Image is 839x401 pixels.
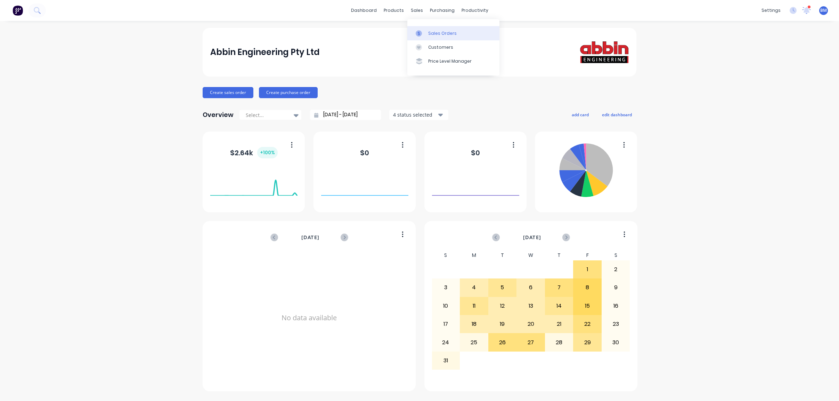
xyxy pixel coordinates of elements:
[517,297,545,315] div: 13
[523,234,541,241] span: [DATE]
[460,279,488,296] div: 4
[460,333,488,351] div: 25
[428,44,453,50] div: Customers
[573,261,601,278] div: 1
[432,250,460,260] div: S
[489,333,516,351] div: 26
[210,250,408,385] div: No data available
[426,5,458,16] div: purchasing
[517,315,545,333] div: 20
[407,40,499,54] a: Customers
[230,147,278,158] div: $ 2.64k
[517,333,545,351] div: 27
[573,250,602,260] div: F
[573,315,601,333] div: 22
[489,315,516,333] div: 19
[602,261,630,278] div: 2
[489,279,516,296] div: 5
[597,110,636,119] button: edit dashboard
[573,333,601,351] div: 29
[458,5,492,16] div: productivity
[820,7,827,14] span: BM
[573,279,601,296] div: 8
[432,297,460,315] div: 10
[407,26,499,40] a: Sales Orders
[545,333,573,351] div: 28
[602,250,630,260] div: S
[389,110,448,120] button: 4 status selected
[545,279,573,296] div: 7
[348,5,380,16] a: dashboard
[380,5,407,16] div: products
[567,110,593,119] button: add card
[758,5,784,16] div: settings
[301,234,319,241] span: [DATE]
[407,54,499,68] a: Price Level Manager
[432,333,460,351] div: 24
[602,279,630,296] div: 9
[460,250,488,260] div: M
[428,58,472,64] div: Price Level Manager
[360,148,369,158] div: $ 0
[259,87,318,98] button: Create purchase order
[203,108,234,122] div: Overview
[517,279,545,296] div: 6
[432,279,460,296] div: 3
[489,297,516,315] div: 12
[602,297,630,315] div: 16
[432,352,460,369] div: 31
[516,250,545,260] div: W
[203,87,253,98] button: Create sales order
[580,41,629,63] img: Abbin Engineering Pty Ltd
[210,45,320,59] div: Abbin Engineering Pty Ltd
[432,315,460,333] div: 17
[460,297,488,315] div: 11
[545,315,573,333] div: 21
[460,315,488,333] div: 18
[545,297,573,315] div: 14
[407,5,426,16] div: sales
[428,30,457,37] div: Sales Orders
[13,5,23,16] img: Factory
[393,111,437,118] div: 4 status selected
[488,250,517,260] div: T
[471,148,480,158] div: $ 0
[602,333,630,351] div: 30
[602,315,630,333] div: 23
[545,250,573,260] div: T
[257,147,278,158] div: + 100 %
[573,297,601,315] div: 15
